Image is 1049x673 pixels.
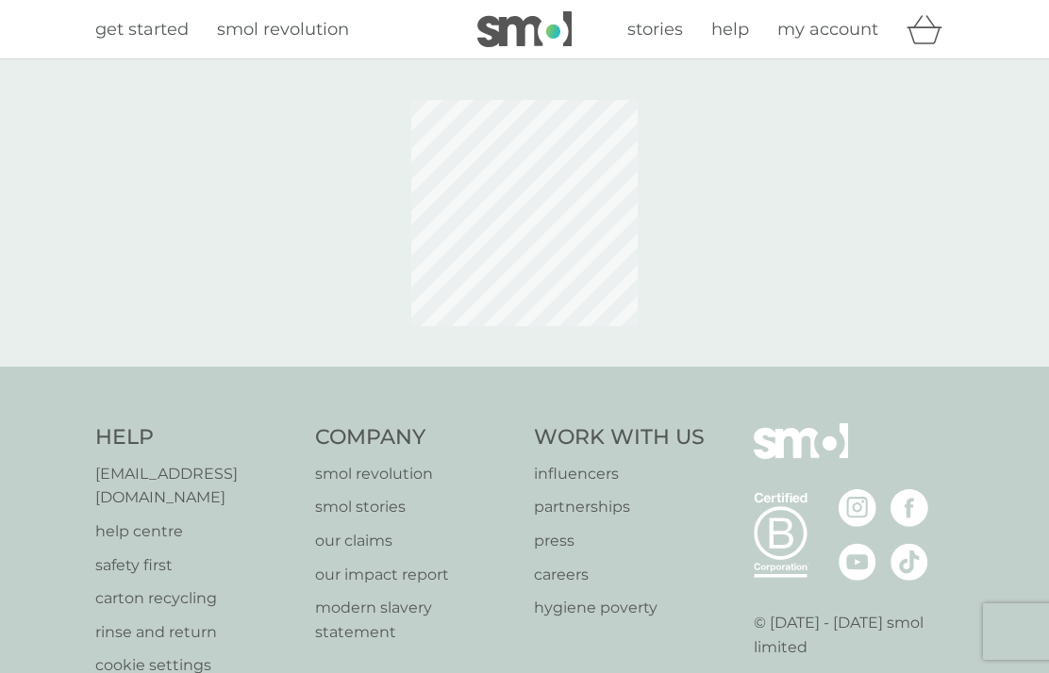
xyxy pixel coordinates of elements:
[839,543,876,581] img: visit the smol Youtube page
[95,519,296,544] a: help centre
[95,19,189,40] span: get started
[891,489,928,527] img: visit the smol Facebook page
[777,19,878,40] span: my account
[95,423,296,452] h4: Help
[315,563,516,587] a: our impact report
[534,462,705,486] a: influencers
[891,543,928,581] img: visit the smol Tiktok page
[217,19,349,40] span: smol revolution
[907,10,954,48] div: basket
[315,495,516,519] a: smol stories
[754,423,848,487] img: smol
[534,596,705,620] a: hygiene poverty
[315,462,516,486] a: smol revolution
[627,19,683,40] span: stories
[754,611,955,659] p: © [DATE] - [DATE] smol limited
[95,620,296,645] a: rinse and return
[711,16,749,43] a: help
[95,586,296,611] a: carton recycling
[95,553,296,578] a: safety first
[315,596,516,644] a: modern slavery statement
[217,16,349,43] a: smol revolution
[315,529,516,553] a: our claims
[777,16,878,43] a: my account
[95,16,189,43] a: get started
[95,462,296,510] a: [EMAIL_ADDRESS][DOMAIN_NAME]
[534,563,705,587] a: careers
[315,423,516,452] h4: Company
[711,19,749,40] span: help
[627,16,683,43] a: stories
[477,11,572,47] img: smol
[534,423,705,452] h4: Work With Us
[839,489,876,527] img: visit the smol Instagram page
[534,529,705,553] a: press
[534,495,705,519] a: partnerships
